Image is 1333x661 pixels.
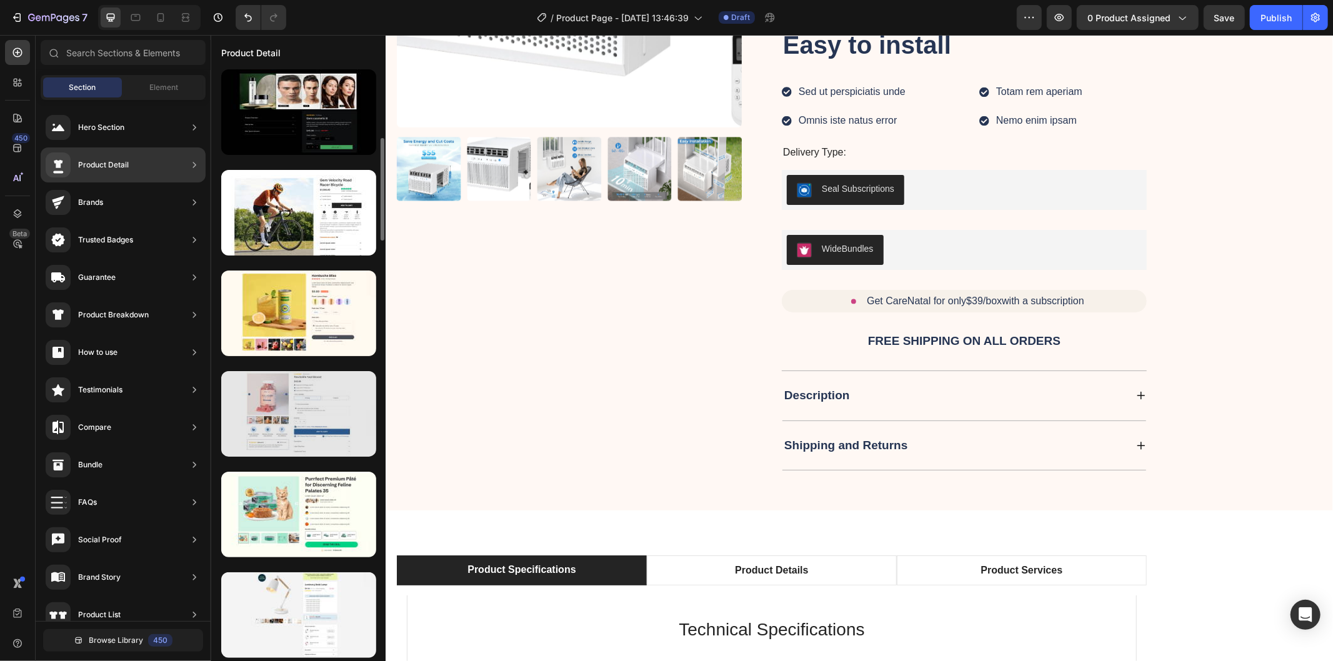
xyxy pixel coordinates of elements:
[731,12,750,23] span: Draft
[78,309,149,321] div: Product Breakdown
[41,40,206,65] input: Search Sections & Elements
[89,635,143,646] span: Browse Library
[78,571,121,584] div: Brand Story
[576,140,694,170] button: Seal Subscriptions
[255,525,367,544] div: Product Specifications
[1250,5,1302,30] button: Publish
[576,200,673,230] button: WideBundles
[78,196,103,209] div: Brands
[1291,600,1321,630] div: Open Intercom Messenger
[78,384,122,396] div: Testimonials
[656,259,874,274] p: Get CareNatal for only with a subscription
[5,5,93,30] button: 7
[78,271,116,284] div: Guarantee
[611,147,684,161] div: Seal Subscriptions
[78,609,121,621] div: Product List
[769,526,854,545] div: Product Services
[786,49,872,64] p: Totam rem aperiam
[1204,5,1245,30] button: Save
[522,526,599,545] div: Product Details
[218,582,904,608] p: Technical Specifications
[1261,11,1292,24] div: Publish
[556,11,689,24] span: Product Page - [DATE] 13:46:39
[572,111,935,124] p: Delivery Type:
[236,5,286,30] div: Undo/Redo
[78,459,102,471] div: Bundle
[78,421,111,434] div: Compare
[211,35,1333,661] iframe: Design area
[78,234,133,246] div: Trusted Badges
[588,78,686,93] p: Omnis iste natus error
[9,229,30,239] div: Beta
[69,82,96,93] span: Section
[82,10,87,25] p: 7
[78,496,97,509] div: FAQs
[572,299,935,314] p: FREE SHIPPING ON ALL ORDERS
[588,49,695,64] p: Sed ut perspiciatis unde
[78,534,122,546] div: Social Proof
[586,147,601,162] img: SealSubscriptions.png
[1077,5,1199,30] button: 0 product assigned
[148,634,172,647] div: 450
[149,82,178,93] span: Element
[1087,11,1171,24] span: 0 product assigned
[1214,12,1235,23] span: Save
[78,121,124,134] div: Hero Section
[43,629,203,652] button: Browse Library450
[756,261,791,271] span: $39/box
[586,207,601,222] img: Wide%20Bundles.png
[78,346,117,359] div: How to use
[611,207,663,221] div: WideBundles
[786,78,866,93] p: Nemo enim ipsam
[78,159,129,171] div: Product Detail
[574,403,697,419] p: Shipping and Returns
[574,353,639,369] p: Description
[551,11,554,24] span: /
[12,133,30,143] div: 450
